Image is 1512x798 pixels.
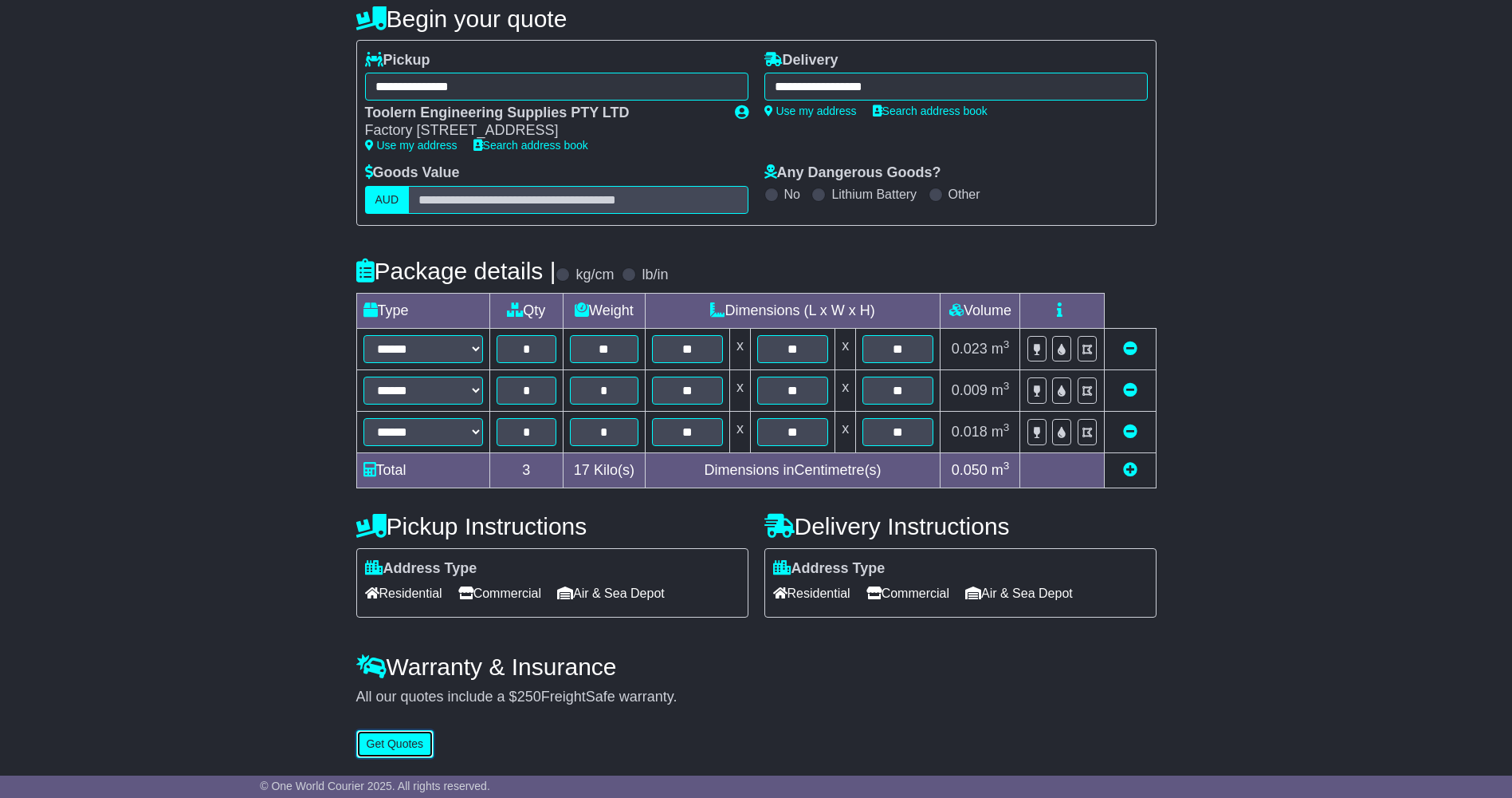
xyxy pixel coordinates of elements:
td: Type [356,293,489,328]
label: Goods Value [365,164,460,182]
h4: Package details | [356,258,556,284]
label: Other [948,187,980,202]
h4: Warranty & Insurance [356,654,1157,680]
span: 0.023 [952,341,988,357]
td: Total [356,452,489,488]
span: m [992,341,1010,357]
a: Use my address [764,105,857,117]
span: m [992,462,1010,478]
span: Residential [365,581,442,606]
h4: Delivery Instructions [764,513,1157,539]
sup: 3 [1003,338,1010,350]
label: Address Type [365,560,477,578]
span: Commercial [458,581,541,606]
div: Factory [STREET_ADDRESS] [365,122,719,140]
a: Use my address [365,139,458,152]
td: 3 [489,452,564,488]
label: Any Dangerous Goods? [764,164,941,182]
label: Address Type [773,560,886,578]
label: Pickup [365,52,430,69]
span: 0.018 [952,424,988,440]
label: AUD [365,186,410,214]
a: Remove this item [1123,424,1137,440]
td: x [835,411,856,452]
span: Air & Sea Depot [557,581,665,606]
label: lb/in [642,267,668,284]
button: Get Quotes [356,730,434,758]
span: 0.050 [952,462,988,478]
label: No [784,187,800,202]
span: Air & Sea Depot [965,581,1073,606]
span: 250 [517,689,541,705]
td: x [835,328,856,369]
sup: 3 [1003,380,1010,392]
td: x [729,411,750,452]
span: 17 [574,462,590,478]
td: Dimensions in Centimetre(s) [645,452,941,488]
span: 0.009 [952,382,988,398]
div: Toolern Engineering Supplies PTY LTD [365,105,719,122]
span: m [992,382,1010,398]
td: x [729,369,750,411]
td: Volume [941,293,1020,328]
div: All our quotes include a $ FreightSafe warranty. [356,689,1157,706]
span: m [992,424,1010,440]
td: Kilo(s) [564,452,646,488]
td: x [835,369,856,411]
span: Commercial [866,581,949,606]
td: Qty [489,293,564,328]
a: Add new item [1123,462,1137,478]
a: Remove this item [1123,341,1137,357]
span: © One World Courier 2025. All rights reserved. [260,780,490,792]
h4: Begin your quote [356,6,1157,32]
td: Weight [564,293,646,328]
a: Remove this item [1123,382,1137,398]
a: Search address book [873,105,988,117]
td: x [729,328,750,369]
h4: Pickup Instructions [356,513,748,539]
label: Lithium Battery [831,187,917,202]
sup: 3 [1003,460,1010,472]
td: Dimensions (L x W x H) [645,293,941,328]
label: kg/cm [575,267,614,284]
sup: 3 [1003,421,1010,433]
span: Residential [773,581,850,606]
a: Search address book [473,139,588,152]
label: Delivery [764,52,838,69]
